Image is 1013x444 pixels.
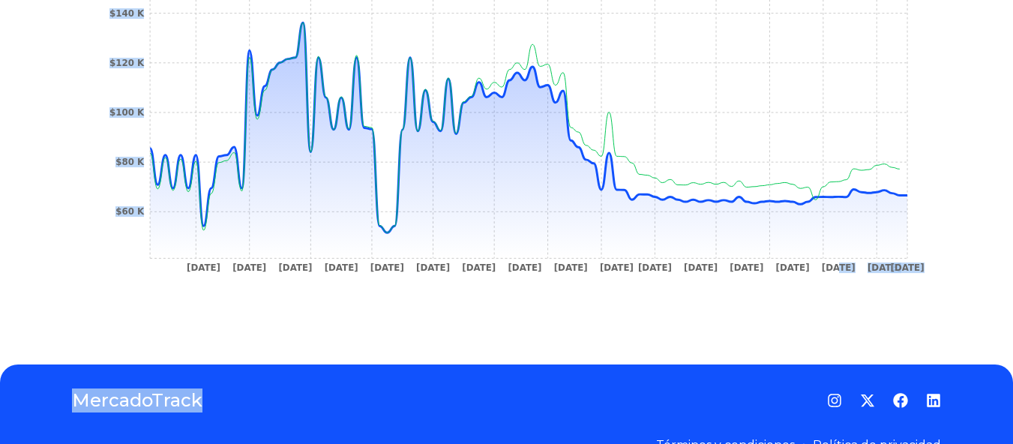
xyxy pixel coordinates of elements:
a: MercadoTrack [72,388,202,412]
tspan: [DATE] [776,262,810,273]
tspan: [DATE] [462,262,496,273]
tspan: [DATE] [416,262,450,273]
tspan: [DATE] [684,262,718,273]
tspan: $60 K [115,207,145,217]
tspan: [DATE] [600,262,634,273]
tspan: [DATE] [278,262,312,273]
tspan: [DATE] [554,262,588,273]
tspan: [DATE] [638,262,672,273]
tspan: [DATE] [187,262,220,273]
tspan: [DATE] [232,262,266,273]
tspan: $80 K [115,157,145,167]
tspan: [DATE] [325,262,358,273]
tspan: [DATE] [822,262,856,273]
a: Facebook [893,393,908,408]
tspan: [DATE] [868,262,901,273]
a: LinkedIn [926,393,941,408]
tspan: $100 K [109,107,145,118]
a: Twitter [860,393,875,408]
tspan: $140 K [109,8,145,19]
tspan: $120 K [109,58,145,68]
a: Instagram [827,393,842,408]
tspan: [DATE] [508,262,541,273]
tspan: [DATE] [730,262,763,273]
tspan: [DATE] [891,262,925,273]
tspan: [DATE] [370,262,404,273]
